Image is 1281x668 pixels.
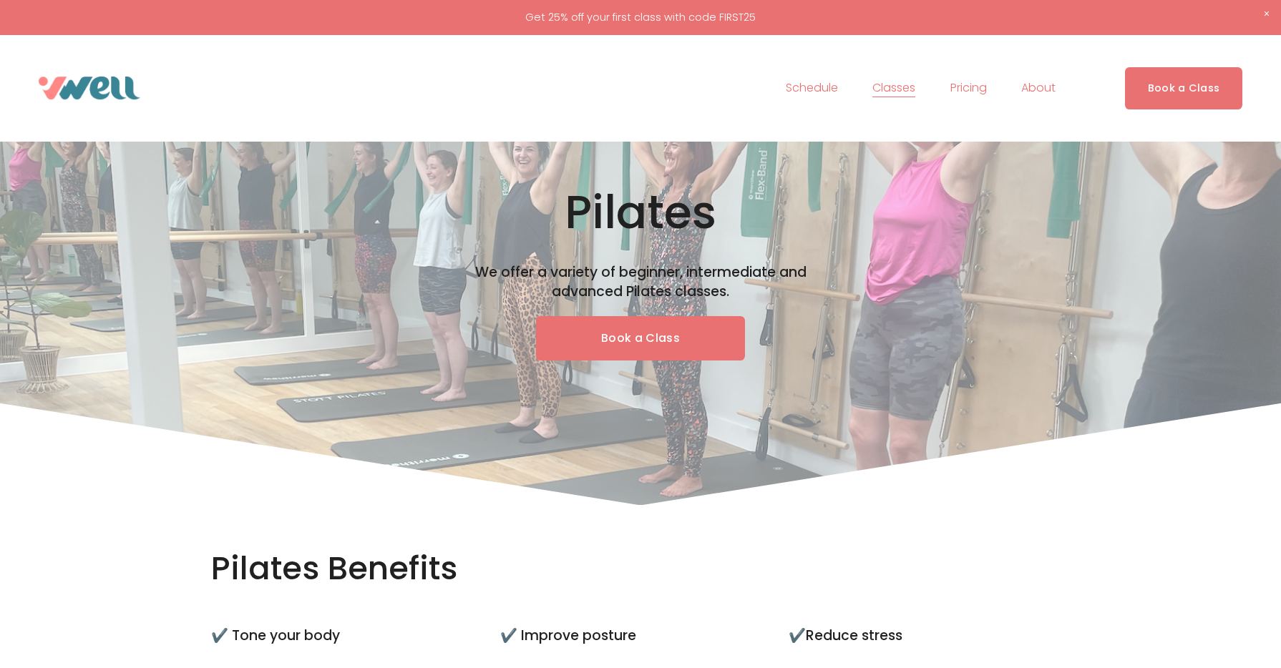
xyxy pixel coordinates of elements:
[872,77,915,99] a: folder dropdown
[319,185,961,241] h1: Pilates
[464,263,817,301] h4: We offer a variety of beginner, intermediate and advanced Pilates classes.
[786,77,838,99] a: Schedule
[872,78,915,99] span: Classes
[536,316,745,361] a: Book a Class
[39,77,140,99] img: VWell
[211,627,492,646] h4: ✔️ Tone your body
[950,77,987,99] a: Pricing
[1021,78,1056,99] span: About
[500,627,781,646] h4: ✔️ Improve posture
[1021,77,1056,99] a: folder dropdown
[789,627,1070,646] h4: ✔️Reduce stress
[211,548,528,589] h2: Pilates Benefits
[1125,67,1243,109] a: Book a Class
